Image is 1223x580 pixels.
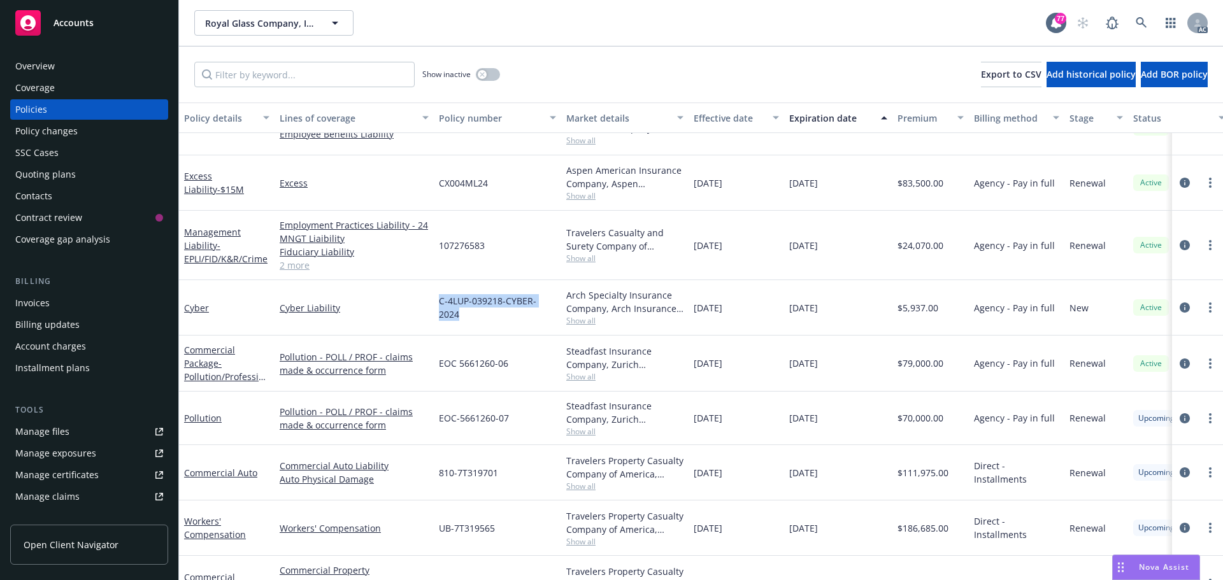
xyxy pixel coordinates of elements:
[205,17,315,30] span: Royal Glass Company, Inc
[15,486,80,507] div: Manage claims
[10,229,168,250] a: Coverage gap analysis
[566,536,683,547] span: Show all
[1099,10,1125,36] a: Report a Bug
[694,521,722,535] span: [DATE]
[981,62,1041,87] button: Export to CSV
[898,357,943,370] span: $79,000.00
[566,454,683,481] div: Travelers Property Casualty Company of America, Travelers Insurance
[1070,10,1096,36] a: Start snowing
[280,176,429,190] a: Excess
[892,103,969,133] button: Premium
[974,176,1055,190] span: Agency - Pay in full
[10,208,168,228] a: Contract review
[15,315,80,335] div: Billing updates
[566,135,683,146] span: Show all
[1138,302,1164,313] span: Active
[15,465,99,485] div: Manage certificates
[1069,466,1106,479] span: Renewal
[694,301,722,315] span: [DATE]
[1069,301,1089,315] span: New
[1069,521,1106,535] span: Renewal
[275,103,434,133] button: Lines of coverage
[184,111,255,125] div: Policy details
[974,514,1059,541] span: Direct - Installments
[789,301,818,315] span: [DATE]
[694,176,722,190] span: [DATE]
[422,69,471,80] span: Show inactive
[694,411,722,425] span: [DATE]
[184,239,268,265] span: - EPLI/FID/K&R/Crime
[439,111,542,125] div: Policy number
[974,239,1055,252] span: Agency - Pay in full
[898,301,938,315] span: $5,937.00
[789,357,818,370] span: [DATE]
[280,301,429,315] a: Cyber Liability
[1138,522,1175,534] span: Upcoming
[1138,413,1175,424] span: Upcoming
[1138,177,1164,188] span: Active
[15,229,110,250] div: Coverage gap analysis
[10,121,168,141] a: Policy changes
[1177,465,1192,480] a: circleInformation
[280,405,429,432] a: Pollution - POLL / PROF - claims made & occurrence form
[184,357,269,396] span: - Pollution/Professional
[1203,300,1218,315] a: more
[10,293,168,313] a: Invoices
[15,121,78,141] div: Policy changes
[974,459,1059,486] span: Direct - Installments
[10,99,168,120] a: Policies
[184,122,254,134] a: General Liability
[439,521,495,535] span: UB-7T319565
[15,443,96,463] div: Manage exposures
[566,344,683,371] div: Steadfast Insurance Company, Zurich Insurance Group
[1177,175,1192,190] a: circleInformation
[789,176,818,190] span: [DATE]
[1141,62,1208,87] button: Add BOR policy
[974,411,1055,425] span: Agency - Pay in full
[10,358,168,378] a: Installment plans
[280,459,429,472] a: Commercial Auto Liability
[789,111,873,125] div: Expiration date
[1177,411,1192,426] a: circleInformation
[184,302,209,314] a: Cyber
[1203,175,1218,190] a: more
[179,103,275,133] button: Policy details
[184,467,257,479] a: Commercial Auto
[439,176,488,190] span: CX004ML24
[434,103,561,133] button: Policy number
[280,127,429,141] a: Employee Benefits Liability
[689,103,784,133] button: Effective date
[566,399,683,426] div: Steadfast Insurance Company, Zurich Insurance Group
[15,186,52,206] div: Contacts
[15,508,75,528] div: Manage BORs
[280,258,429,272] a: 2 more
[898,466,948,479] span: $111,975.00
[566,371,683,382] span: Show all
[789,521,818,535] span: [DATE]
[10,421,168,442] a: Manage files
[10,486,168,507] a: Manage claims
[566,288,683,315] div: Arch Specialty Insurance Company, Arch Insurance Company, Coalition Insurance Solutions (MGA)
[1138,358,1164,369] span: Active
[15,164,76,185] div: Quoting plans
[184,344,269,396] a: Commercial Package
[1069,111,1109,125] div: Stage
[1113,555,1129,579] div: Drag to move
[898,521,948,535] span: $186,685.00
[280,563,429,577] a: Commercial Property
[1139,562,1189,572] span: Nova Assist
[566,481,683,492] span: Show all
[1069,239,1106,252] span: Renewal
[566,164,683,190] div: Aspen American Insurance Company, Aspen Insurance, Amwins
[694,111,765,125] div: Effective date
[1138,467,1175,478] span: Upcoming
[194,10,354,36] button: Royal Glass Company, Inc
[15,358,90,378] div: Installment plans
[10,443,168,463] span: Manage exposures
[10,143,168,163] a: SSC Cases
[15,99,47,120] div: Policies
[1177,300,1192,315] a: circleInformation
[1129,10,1154,36] a: Search
[184,515,246,541] a: Workers' Compensation
[969,103,1064,133] button: Billing method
